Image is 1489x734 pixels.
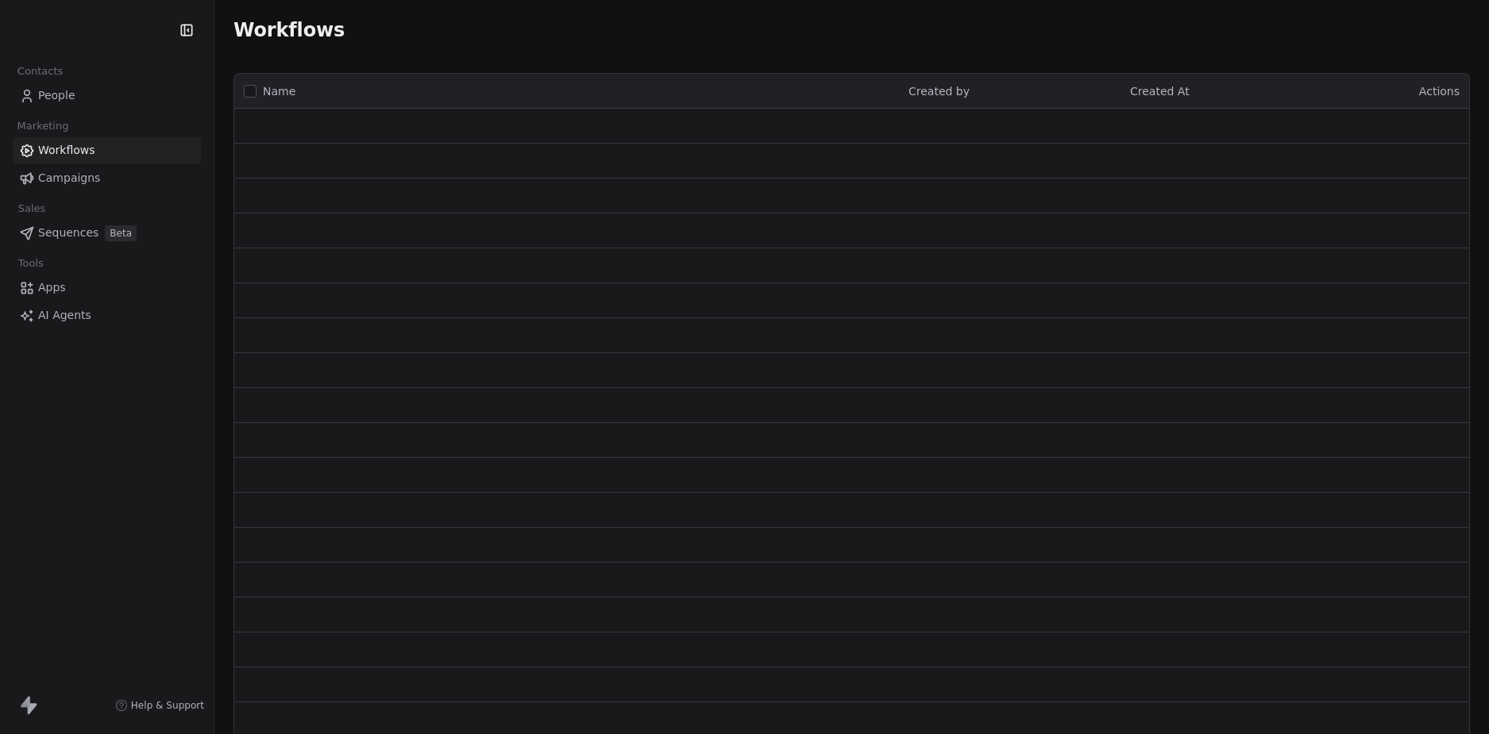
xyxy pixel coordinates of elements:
span: People [38,87,75,104]
span: Tools [11,252,50,275]
a: People [13,83,201,109]
a: SequencesBeta [13,220,201,246]
span: Marketing [10,114,75,138]
span: Workflows [233,19,345,41]
a: Apps [13,275,201,301]
span: Created by [908,85,970,98]
a: Help & Support [115,699,204,712]
span: Sales [11,197,52,221]
span: AI Agents [38,307,91,324]
a: Campaigns [13,165,201,191]
a: Workflows [13,137,201,163]
span: Sequences [38,225,98,241]
span: Apps [38,279,66,296]
span: Help & Support [131,699,204,712]
span: Name [263,83,295,100]
span: Beta [105,225,137,241]
span: Actions [1419,85,1460,98]
a: AI Agents [13,302,201,329]
span: Created At [1130,85,1190,98]
span: Workflows [38,142,95,159]
span: Campaigns [38,170,100,186]
span: Contacts [10,60,70,83]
